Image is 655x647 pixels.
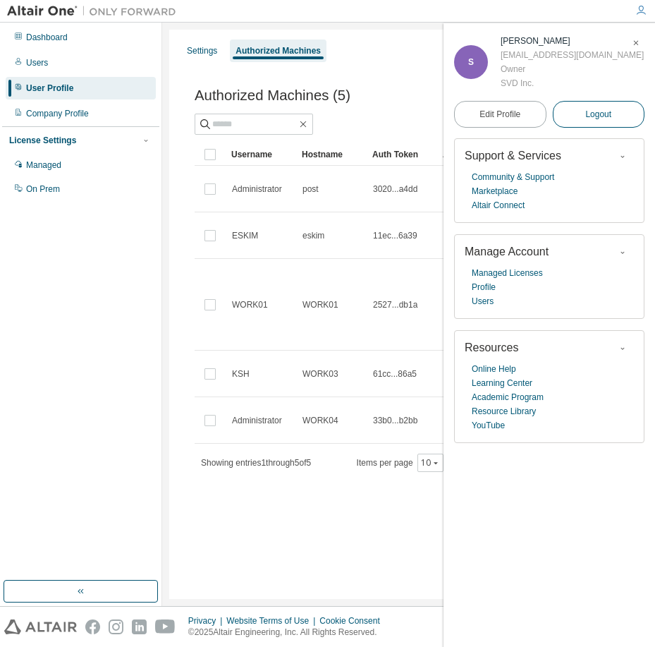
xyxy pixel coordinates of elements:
[472,170,554,184] a: Community & Support
[421,457,440,468] button: 10
[465,246,549,258] span: Manage Account
[85,619,100,634] img: facebook.svg
[472,362,516,376] a: Online Help
[232,230,258,241] span: ESKIM
[501,76,644,90] div: SVD Inc.
[465,150,561,162] span: Support & Services
[585,107,611,121] span: Logout
[26,108,89,119] div: Company Profile
[357,454,443,472] span: Items per page
[231,143,290,166] div: Username
[373,230,417,241] span: 11ec...6a39
[226,615,319,627] div: Website Terms of Use
[472,404,536,418] a: Resource Library
[372,143,431,166] div: Auth Token
[472,266,543,280] a: Managed Licenses
[479,109,520,120] span: Edit Profile
[109,619,123,634] img: instagram.svg
[26,183,60,195] div: On Prem
[302,143,361,166] div: Hostname
[302,415,338,426] span: WORK04
[232,183,282,195] span: Administrator
[472,418,505,433] a: YouTube
[373,415,417,426] span: 33b0...b2bb
[26,57,48,68] div: Users
[472,280,496,294] a: Profile
[7,4,183,18] img: Altair One
[26,32,68,43] div: Dashboard
[235,45,321,56] div: Authorized Machines
[302,230,324,241] span: eskim
[472,390,544,404] a: Academic Program
[454,101,546,128] a: Edit Profile
[319,615,388,627] div: Cookie Consent
[373,368,417,380] span: 61cc...86a5
[188,615,226,627] div: Privacy
[9,135,76,146] div: License Settings
[155,619,176,634] img: youtube.svg
[302,183,319,195] span: post
[465,341,518,353] span: Resources
[26,83,73,94] div: User Profile
[501,48,644,62] div: [EMAIL_ADDRESS][DOMAIN_NAME]
[472,294,494,308] a: Users
[187,45,217,56] div: Settings
[195,87,350,104] span: Authorized Machines (5)
[232,415,282,426] span: Administrator
[201,458,311,468] span: Showing entries 1 through 5 of 5
[373,299,417,310] span: 2527...db1a
[553,101,645,128] button: Logout
[472,184,518,198] a: Marketplace
[443,143,502,166] div: Added At
[188,627,388,639] p: © 2025 Altair Engineering, Inc. All Rights Reserved.
[373,183,417,195] span: 3020...a4dd
[4,619,77,634] img: altair_logo.svg
[26,159,61,171] div: Managed
[232,368,250,380] span: KSH
[468,57,474,67] span: S
[232,299,268,310] span: WORK01
[472,198,525,212] a: Altair Connect
[302,368,338,380] span: WORK03
[501,34,644,48] div: Soohyun Kim
[472,376,532,390] a: Learning Center
[501,62,644,76] div: Owner
[302,299,338,310] span: WORK01
[132,619,147,634] img: linkedin.svg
